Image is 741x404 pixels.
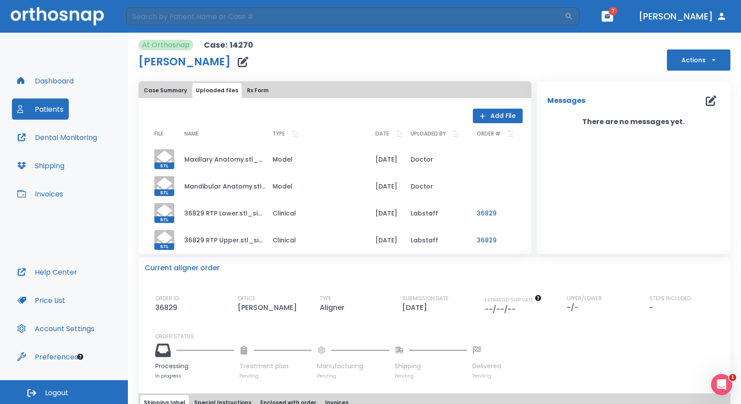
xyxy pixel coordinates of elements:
p: Case: 14270 [204,40,253,50]
p: UPLOADED BY [411,128,446,139]
p: There are no messages yet. [537,117,730,127]
p: --/--/-- [485,304,519,315]
img: Orthosnap [11,7,104,25]
p: Pending [240,373,312,379]
p: TYPE [320,295,331,302]
div: tabs [140,83,530,98]
p: Pending [472,373,501,379]
p: STEPS INCLUDED [649,295,691,302]
span: 7 [609,7,617,15]
p: ORDER ID [155,295,179,302]
td: 36829 RTP Upper.stl_simplified.stl [177,227,266,253]
td: Doctor [404,146,470,173]
div: Tooltip anchor [76,353,84,361]
p: Aligner [320,302,348,313]
p: -/- [567,302,582,313]
span: Logout [45,388,68,398]
button: [PERSON_NAME] [635,8,730,24]
td: [DATE] [368,200,404,227]
p: UPPER/LOWER [567,295,602,302]
button: Invoices [12,183,68,204]
button: Add File [473,109,523,123]
span: The date will be available after approving treatment plan [485,297,542,303]
button: Patients [12,98,69,120]
p: Shipping [395,362,467,371]
button: Help Center [12,261,82,283]
button: Shipping [12,155,70,176]
button: Dental Monitoring [12,127,102,148]
span: STL [154,162,174,169]
p: ORDER STATUS [155,332,724,340]
td: Clinical [266,200,368,227]
button: Actions [667,49,730,71]
button: Case Summary [140,83,191,98]
p: [PERSON_NAME] [238,302,300,313]
td: [DATE] [368,146,404,173]
p: Current aligner order [145,263,220,273]
p: TYPE [273,128,285,139]
span: 1 [729,374,736,381]
td: [DATE] [368,227,404,253]
p: ORDER # [477,128,501,139]
p: At Orthosnap [142,40,190,50]
td: Clinical [266,227,368,253]
button: Uploaded files [192,83,242,98]
p: Delivered [472,362,501,371]
button: Price List [12,290,71,311]
td: 36829 [470,200,523,227]
button: Rx Form [243,83,272,98]
p: SUBMISSION DATE [402,295,449,302]
span: NAME [184,131,198,136]
td: 36829 RTP Lower.stl_simplified.stl [177,200,266,227]
td: Model [266,173,368,200]
td: 36829 [470,227,523,253]
td: Doctor [404,173,470,200]
p: - [649,302,653,313]
td: Mandibular Anatomy.stl_simplified.stl [177,173,266,200]
button: Account Settings [12,318,100,339]
p: Manufacturing [317,362,389,371]
iframe: Intercom live chat [711,374,732,395]
span: STL [154,189,174,196]
p: OFFICE [238,295,255,302]
button: Dashboard [12,70,79,91]
p: Treatment plan [240,362,312,371]
p: 36829 [155,302,181,313]
td: Maxillary Anatomy.stl_simplified.stl [177,146,266,173]
td: [DATE] [368,173,404,200]
span: STL [154,216,174,223]
p: Pending [395,373,467,379]
td: Labstaff [404,200,470,227]
button: Preferences [12,346,83,367]
p: Processing [155,362,234,371]
p: [DATE] [402,302,430,313]
span: FILE [154,131,163,136]
p: DATE [375,128,389,139]
p: Pending [317,373,389,379]
td: Labstaff [404,227,470,253]
p: In progress [155,373,234,379]
input: Search by Patient Name or Case # [126,8,565,25]
p: Messages [547,95,585,106]
h1: [PERSON_NAME] [138,57,231,67]
span: STL [154,243,174,250]
td: Model [266,146,368,173]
